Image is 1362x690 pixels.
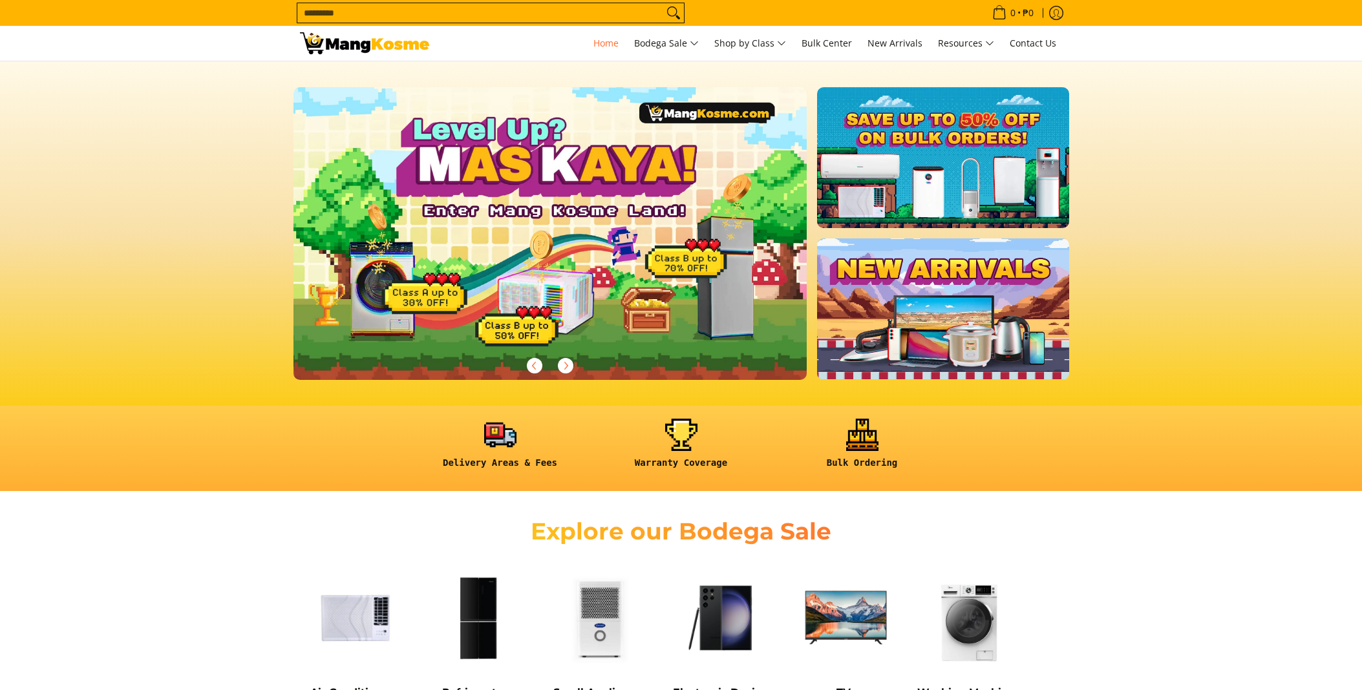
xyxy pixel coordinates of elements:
a: <h6><strong>Bulk Ordering</strong></h6> [778,419,946,479]
a: New Arrivals [861,26,929,61]
button: Previous [520,351,549,380]
img: Gaming desktop banner [293,87,807,380]
span: 0 [1008,8,1017,17]
button: Search [663,3,684,23]
a: <h6><strong>Delivery Areas & Fees</strong></h6> [416,419,584,479]
span: • [988,6,1037,20]
img: Refrigerators [423,563,533,673]
img: Washing Machines [914,563,1024,673]
img: Air Conditioners [300,563,410,673]
h2: Explore our Bodega Sale [494,517,869,546]
span: Home [593,37,619,49]
img: Small Appliances [546,563,655,673]
img: TVs [791,563,901,673]
img: Electronic Devices [668,563,778,673]
nav: Main Menu [442,26,1063,61]
span: Contact Us [1010,37,1056,49]
span: Shop by Class [714,36,786,52]
a: Shop by Class [708,26,793,61]
span: Bodega Sale [634,36,699,52]
a: <h6><strong>Warranty Coverage</strong></h6> [597,419,765,479]
button: Next [551,351,580,380]
span: Resources [938,36,994,52]
a: Bulk Center [795,26,858,61]
a: Contact Us [1003,26,1063,61]
span: ₱0 [1021,8,1036,17]
a: Bodega Sale [628,26,705,61]
a: Resources [931,26,1001,61]
span: Bulk Center [802,37,852,49]
img: Mang Kosme: Your Home Appliances Warehouse Sale Partner! [300,32,429,54]
img: Cookers [1037,563,1147,673]
span: New Arrivals [867,37,922,49]
a: Home [587,26,625,61]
